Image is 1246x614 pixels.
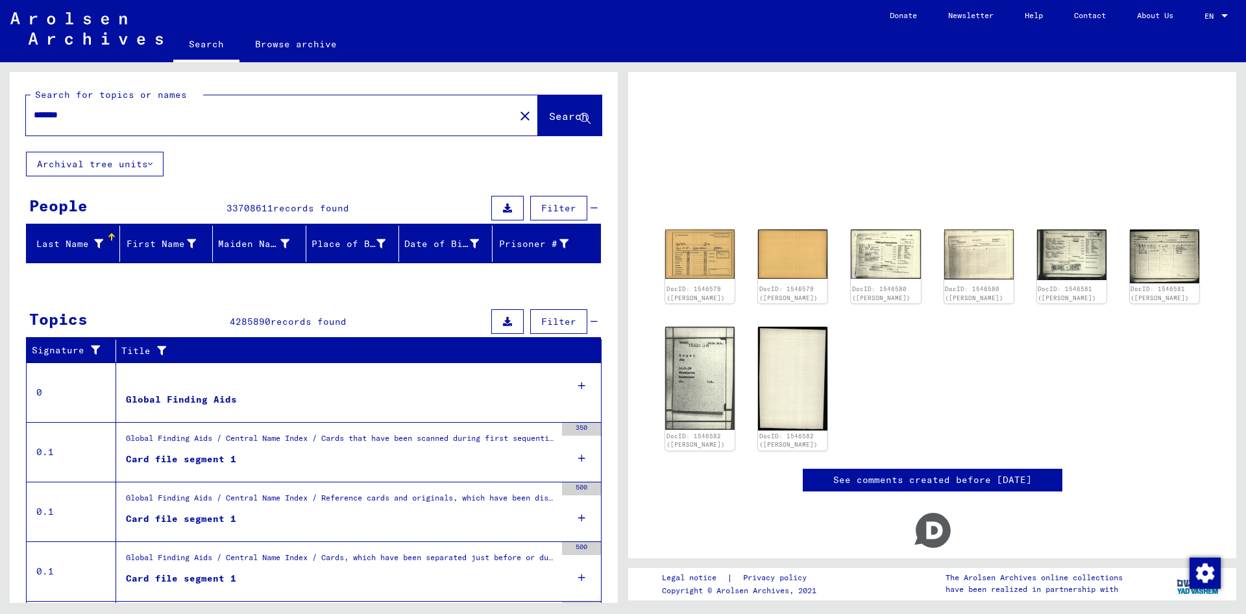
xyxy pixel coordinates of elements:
span: records found [273,202,349,214]
img: 001.jpg [851,230,920,279]
a: Legal notice [662,571,727,585]
button: Search [538,95,602,136]
a: DocID: 1546579 ([PERSON_NAME]) [666,285,725,301]
p: The Arolsen Archives online collections [946,572,1123,584]
div: Global Finding Aids [126,393,237,407]
a: DocID: 1546580 ([PERSON_NAME]) [852,285,910,301]
mat-icon: close [517,108,533,124]
a: DocID: 1546579 ([PERSON_NAME]) [759,285,818,301]
a: Privacy policy [733,571,822,585]
td: 0.1 [27,482,116,541]
div: Maiden Name [218,233,306,254]
a: DocID: 1546580 ([PERSON_NAME]) [945,285,1003,301]
img: yv_logo.png [1174,567,1223,600]
a: DocID: 1546581 ([PERSON_NAME]) [1038,285,1096,301]
img: Change consent [1190,558,1221,589]
span: Filter [541,202,576,214]
mat-header-cell: First Name [120,226,214,262]
button: Filter [530,196,587,220]
mat-label: Search for topics or names [35,89,187,100]
div: Signature [32,344,106,357]
p: Copyright © Arolsen Archives, 2021 [662,585,822,596]
div: Global Finding Aids / Central Name Index / Cards that have been scanned during first sequential m... [126,432,556,451]
td: 0.1 [27,422,116,482]
img: 002.jpg [944,230,1014,279]
button: Clear [512,102,538,128]
div: Place of Birth [311,233,402,254]
img: Arolsen_neg.svg [10,12,163,45]
div: Date of Birth [404,233,495,254]
img: 002.jpg [1130,230,1199,284]
span: 4285890 [230,316,271,327]
a: Browse archive [239,29,352,60]
div: 500 [562,542,601,555]
div: Title [121,344,576,358]
a: DocID: 1546581 ([PERSON_NAME]) [1130,285,1189,301]
a: DocID: 1546582 ([PERSON_NAME]) [666,432,725,449]
div: Maiden Name [218,237,289,251]
div: Signature [32,340,119,361]
img: 001.jpg [1037,230,1106,280]
img: 001.jpg [665,327,735,431]
img: 001.jpg [665,230,735,279]
div: Card file segment 1 [126,453,236,466]
mat-header-cell: Place of Birth [306,226,400,262]
img: 002.jpg [758,230,827,279]
div: First Name [125,237,197,251]
div: 500 [562,482,601,495]
div: Title [121,340,589,361]
div: Prisoner # [498,233,585,254]
span: 33708611 [226,202,273,214]
div: Card file segment 1 [126,512,236,526]
span: Filter [541,316,576,327]
span: Search [549,110,588,123]
a: Search [173,29,239,62]
p: have been realized in partnership with [946,584,1123,595]
div: Card file segment 1 [126,572,236,585]
div: Global Finding Aids / Central Name Index / Reference cards and originals, which have been discove... [126,492,556,510]
div: Date of Birth [404,237,479,251]
td: 0 [27,362,116,422]
mat-header-cell: Maiden Name [213,226,306,262]
span: EN [1204,12,1219,21]
mat-header-cell: Last Name [27,226,120,262]
div: Last Name [32,237,103,251]
td: 0.1 [27,541,116,601]
mat-header-cell: Prisoner # [493,226,601,262]
div: First Name [125,233,213,254]
div: Topics [29,307,88,331]
button: Filter [530,309,587,334]
img: 002.jpg [758,327,827,431]
div: | [662,571,822,585]
div: Last Name [32,233,119,254]
a: See comments created before [DATE] [833,473,1032,487]
mat-header-cell: Date of Birth [399,226,493,262]
div: People [29,194,88,217]
span: records found [271,316,347,327]
button: Archival tree units [26,152,164,176]
div: Place of Birth [311,237,386,251]
a: DocID: 1546582 ([PERSON_NAME]) [759,432,818,449]
div: 350 [562,423,601,436]
div: Prisoner # [498,237,569,251]
div: Global Finding Aids / Central Name Index / Cards, which have been separated just before or during... [126,552,556,570]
